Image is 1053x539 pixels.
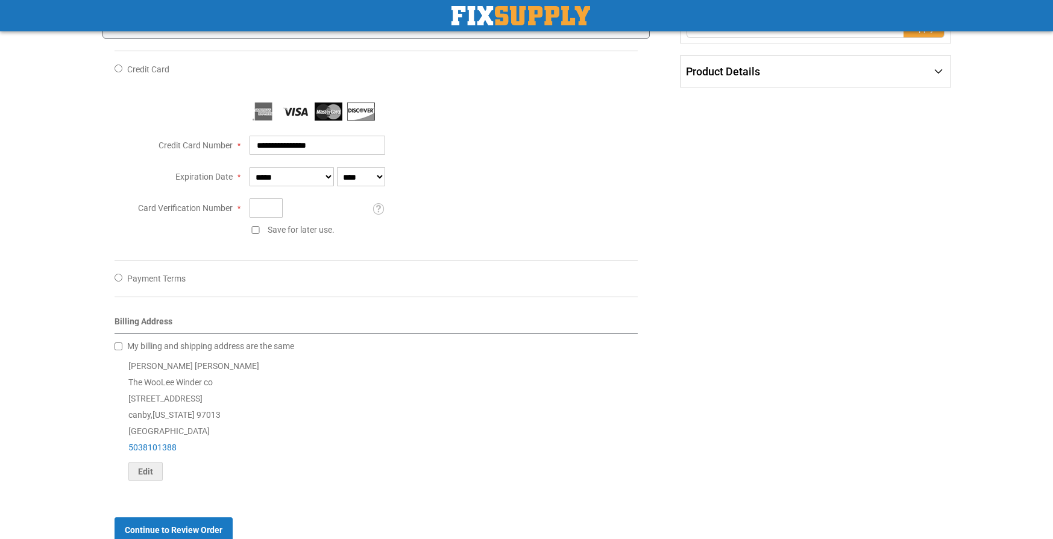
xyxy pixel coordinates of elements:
[315,102,342,121] img: MasterCard
[138,467,153,476] span: Edit
[159,140,233,150] span: Credit Card Number
[175,172,233,181] span: Expiration Date
[347,102,375,121] img: Discover
[282,102,310,121] img: Visa
[127,274,186,283] span: Payment Terms
[128,462,163,481] button: Edit
[686,65,760,78] span: Product Details
[127,65,169,74] span: Credit Card
[125,525,222,535] span: Continue to Review Order
[451,6,590,25] a: store logo
[152,410,195,420] span: [US_STATE]
[268,225,335,235] span: Save for later use.
[115,315,638,334] div: Billing Address
[115,358,638,481] div: [PERSON_NAME] [PERSON_NAME] The WooLee Winder co [STREET_ADDRESS] canby , 97013 [GEOGRAPHIC_DATA]
[250,102,277,121] img: American Express
[451,6,590,25] img: Fix Industrial Supply
[127,341,294,351] span: My billing and shipping address are the same
[138,203,233,213] span: Card Verification Number
[128,443,177,452] a: 5038101388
